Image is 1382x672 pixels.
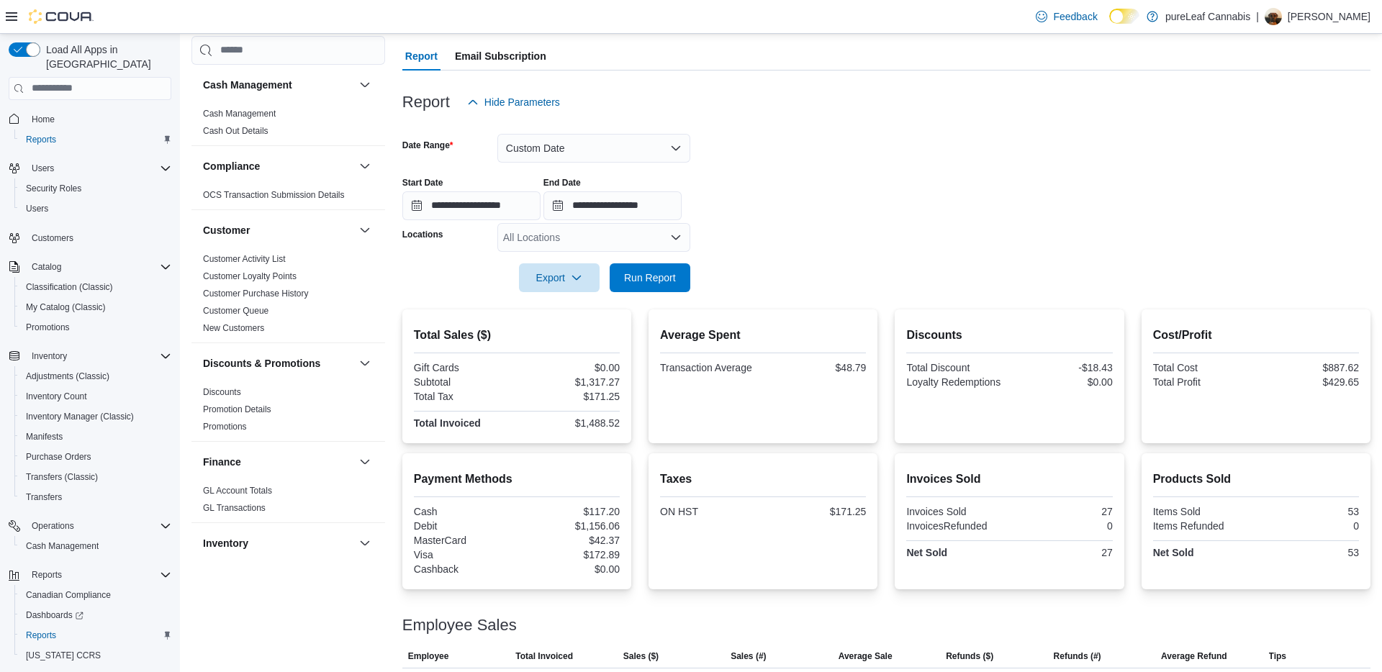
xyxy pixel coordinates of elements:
[766,506,866,517] div: $171.25
[20,428,171,445] span: Manifests
[414,391,514,402] div: Total Tax
[26,650,101,661] span: [US_STATE] CCRS
[32,163,54,174] span: Users
[414,376,514,388] div: Subtotal
[356,355,374,372] button: Discounts & Promotions
[20,607,89,624] a: Dashboards
[203,356,353,371] button: Discounts & Promotions
[26,589,111,601] span: Canadian Compliance
[1030,2,1103,31] a: Feedback
[1259,376,1359,388] div: $429.65
[1013,506,1113,517] div: 27
[402,177,443,189] label: Start Date
[203,78,353,92] button: Cash Management
[203,125,268,137] span: Cash Out Details
[1259,362,1359,373] div: $887.62
[26,371,109,382] span: Adjustments (Classic)
[14,317,177,337] button: Promotions
[32,114,55,125] span: Home
[402,140,453,151] label: Date Range
[1013,547,1113,558] div: 27
[191,105,385,145] div: Cash Management
[26,491,62,503] span: Transfers
[20,468,104,486] a: Transfers (Classic)
[356,535,374,552] button: Inventory
[26,411,134,422] span: Inventory Manager (Classic)
[26,348,171,365] span: Inventory
[3,565,177,585] button: Reports
[203,78,292,92] h3: Cash Management
[14,130,177,150] button: Reports
[414,471,620,488] h2: Payment Methods
[414,417,481,429] strong: Total Invoiced
[203,159,260,173] h3: Compliance
[623,650,659,662] span: Sales ($)
[203,254,286,264] a: Customer Activity List
[414,327,620,344] h2: Total Sales ($)
[26,301,106,313] span: My Catalog (Classic)
[1259,506,1359,517] div: 53
[20,468,171,486] span: Transfers (Classic)
[203,159,353,173] button: Compliance
[203,289,309,299] a: Customer Purchase History
[520,376,620,388] div: $1,317.27
[20,428,68,445] a: Manifests
[20,319,171,336] span: Promotions
[203,109,276,119] a: Cash Management
[610,263,690,292] button: Run Report
[203,271,297,281] a: Customer Loyalty Points
[203,455,353,469] button: Finance
[414,549,514,560] div: Visa
[203,536,353,550] button: Inventory
[20,278,119,296] a: Classification (Classic)
[1265,8,1282,25] div: Michael Dey
[26,281,113,293] span: Classification (Classic)
[14,427,177,447] button: Manifests
[14,366,177,386] button: Adjustments (Classic)
[20,319,76,336] a: Promotions
[731,650,766,662] span: Sales (#)
[203,404,271,415] span: Promotion Details
[946,650,993,662] span: Refunds ($)
[3,109,177,130] button: Home
[1256,8,1259,25] p: |
[520,535,620,546] div: $42.37
[402,94,450,111] h3: Report
[32,569,62,581] span: Reports
[203,271,297,282] span: Customer Loyalty Points
[20,537,171,555] span: Cash Management
[26,160,60,177] button: Users
[660,506,760,517] div: ON HST
[26,230,79,247] a: Customers
[203,306,268,316] a: Customer Queue
[515,650,573,662] span: Total Invoiced
[20,647,171,664] span: Washington CCRS
[203,253,286,265] span: Customer Activity List
[20,131,62,148] a: Reports
[906,471,1112,488] h2: Invoices Sold
[203,190,345,200] a: OCS Transaction Submission Details
[461,88,566,117] button: Hide Parameters
[520,362,620,373] div: $0.00
[1153,327,1359,344] h2: Cost/Profit
[543,191,682,220] input: Press the down key to open a popover containing a calendar.
[203,421,247,432] span: Promotions
[519,263,600,292] button: Export
[14,277,177,297] button: Classification (Classic)
[26,451,91,463] span: Purchase Orders
[203,305,268,317] span: Customer Queue
[20,368,115,385] a: Adjustments (Classic)
[1269,650,1286,662] span: Tips
[20,180,171,197] span: Security Roles
[26,566,171,584] span: Reports
[26,160,171,177] span: Users
[20,200,54,217] a: Users
[520,520,620,532] div: $1,156.06
[26,630,56,641] span: Reports
[26,111,60,128] a: Home
[520,391,620,402] div: $171.25
[528,263,591,292] span: Export
[906,327,1112,344] h2: Discounts
[414,362,514,373] div: Gift Cards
